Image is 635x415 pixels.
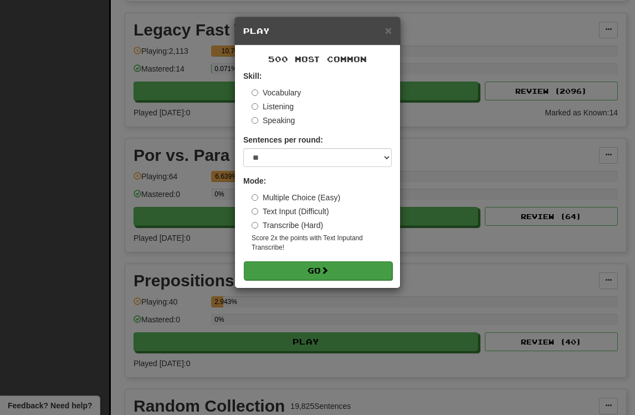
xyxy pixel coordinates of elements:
[243,134,323,145] label: Sentences per round:
[252,194,258,201] input: Multiple Choice (Easy)
[252,220,323,231] label: Transcribe (Hard)
[243,176,266,185] strong: Mode:
[252,115,295,126] label: Speaking
[252,117,258,124] input: Speaking
[252,89,258,96] input: Vocabulary
[252,101,294,112] label: Listening
[252,234,392,252] small: Score 2x the points with Text Input and Transcribe !
[252,103,258,110] input: Listening
[385,24,392,37] span: ×
[252,192,340,203] label: Multiple Choice (Easy)
[252,222,258,229] input: Transcribe (Hard)
[268,54,367,64] span: 500 Most Common
[385,24,392,36] button: Close
[252,208,258,215] input: Text Input (Difficult)
[243,26,392,37] h5: Play
[252,87,301,98] label: Vocabulary
[244,261,392,280] button: Go
[252,206,329,217] label: Text Input (Difficult)
[243,72,262,80] strong: Skill:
